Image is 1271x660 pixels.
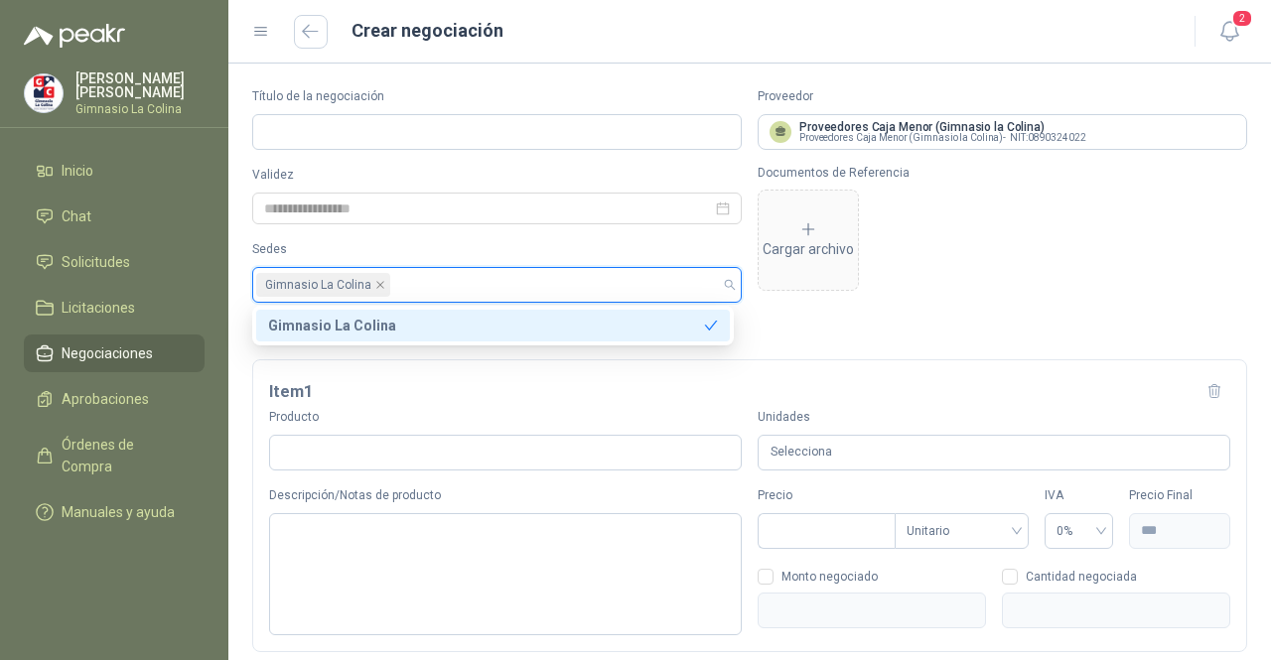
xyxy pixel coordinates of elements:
span: Órdenes de Compra [62,434,186,477]
label: Descripción/Notas de producto [269,486,742,505]
span: Cantidad negociada [1018,571,1145,583]
label: Precio Final [1129,486,1230,505]
a: Solicitudes [24,243,205,281]
div: Selecciona [758,435,1230,471]
img: Company Logo [25,74,63,112]
a: Órdenes de Compra [24,426,205,485]
span: Gimnasio La Colina [265,274,371,296]
span: Manuales y ayuda [62,501,175,523]
label: Producto [269,408,742,427]
div: Gimnasio La Colina [268,315,704,336]
label: Validez [252,166,742,185]
div: Cargar archivo [763,220,854,260]
span: Inicio [62,160,93,182]
label: Título de la negociación [252,87,742,106]
h1: Crear negociación [352,17,503,45]
span: check [704,319,718,332]
div: Gimnasio La Colina [256,310,730,341]
label: Precio [758,486,895,505]
p: [PERSON_NAME] [PERSON_NAME] [75,71,205,99]
span: Aprobaciones [62,388,149,410]
label: Proveedor [758,87,1247,106]
h2: Items [252,319,1247,343]
a: Aprobaciones [24,380,205,418]
label: Unidades [758,408,1230,427]
label: Sedes [252,240,742,259]
a: Licitaciones [24,289,205,327]
img: Logo peakr [24,24,125,48]
a: Negociaciones [24,334,205,372]
span: Negociaciones [62,342,153,364]
a: Manuales y ayuda [24,493,205,531]
span: Solicitudes [62,251,130,273]
label: IVA [1045,486,1112,505]
span: Licitaciones [62,297,135,319]
a: Chat [24,198,205,235]
h3: Item 1 [269,379,313,405]
span: close [375,280,385,290]
span: Monto negociado [774,571,886,583]
button: 2 [1211,14,1247,50]
p: Documentos de Referencia [758,166,1247,180]
span: Unitario [907,516,1017,546]
span: Chat [62,205,91,227]
span: Gimnasio La Colina [256,273,390,297]
a: Inicio [24,152,205,190]
span: 0% [1057,516,1100,546]
span: 2 [1231,9,1253,28]
p: Gimnasio La Colina [75,103,205,115]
